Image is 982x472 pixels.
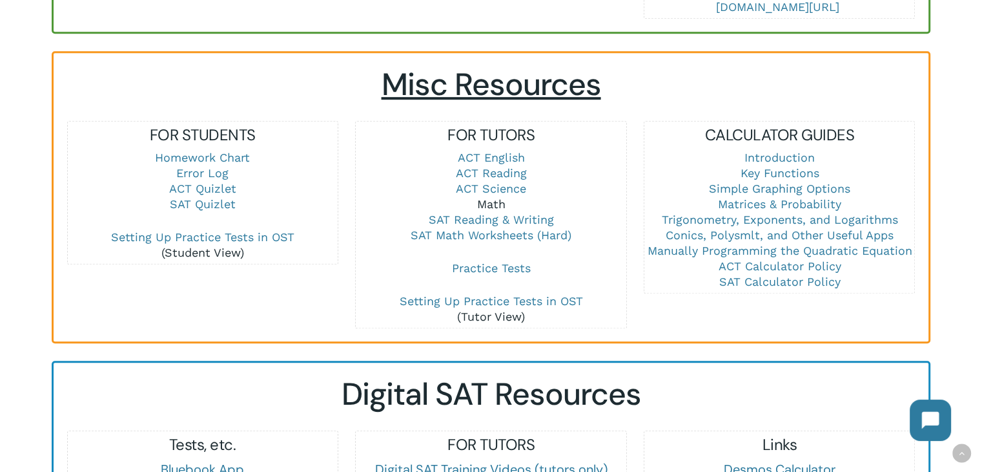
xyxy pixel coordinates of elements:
a: SAT Calculator Policy [719,275,840,288]
a: SAT Reading & Writing [428,213,553,226]
a: ACT Quizlet [169,182,236,195]
h5: CALCULATOR GUIDES [644,125,914,145]
a: Error Log [176,166,229,180]
a: SAT Math Worksheets (Hard) [411,228,571,242]
a: Key Functions [740,166,819,180]
a: Introduction [744,151,815,164]
a: Simple Graphing Options [709,182,850,195]
a: Setting Up Practice Tests in OST [399,294,582,308]
a: Practice Tests [451,261,530,275]
span: Misc Resources [382,64,601,105]
h2: Digital SAT Resources [66,376,915,413]
p: (Student View) [68,230,338,261]
a: SAT Quizlet [170,197,236,211]
a: Homework Chart [155,151,250,164]
a: Manually Programming the Quadratic Equation [647,244,912,257]
h5: Links [644,434,914,455]
a: Matrices & Probability [718,197,841,211]
a: ACT Calculator Policy [718,259,841,273]
a: ACT Reading [455,166,526,180]
h5: FOR TUTORS [356,125,626,145]
a: Math [476,197,505,211]
p: (Tutor View) [356,294,626,325]
a: ACT English [457,151,524,164]
iframe: Chatbot [897,387,964,454]
a: ACT Science [456,182,526,195]
a: Trigonometry, Exponents, and Logarithms [661,213,897,226]
h5: FOR TUTORS [356,434,626,455]
h5: Tests, etc. [68,434,338,455]
a: Conics, Polysmlt, and Other Useful Apps [666,228,894,242]
a: Setting Up Practice Tests in OST [111,230,294,244]
h5: FOR STUDENTS [68,125,338,145]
